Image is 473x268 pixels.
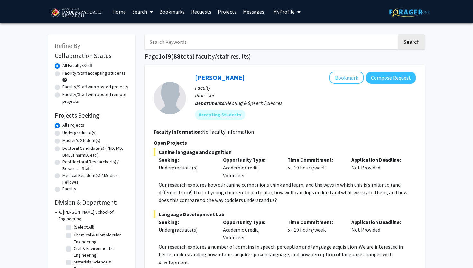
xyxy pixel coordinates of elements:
label: Faculty/Staff accepting students [62,70,125,77]
input: Search Keywords [145,34,397,49]
a: Search [129,0,156,23]
p: Opportunity Type: [223,218,278,226]
label: Faculty/Staff with posted projects [62,83,128,90]
span: 88 [173,52,181,60]
span: Refine By [55,42,80,50]
div: Not Provided [347,156,411,179]
label: Medical Resident(s) / Medical Fellow(s) [62,172,129,186]
span: Canine language and cognition [154,148,416,156]
h2: Projects Seeking: [55,111,129,119]
button: Search [398,34,425,49]
mat-chip: Accepting Students [195,110,245,120]
p: Application Deadline: [351,218,406,226]
h2: Collaboration Status: [55,52,129,60]
b: Departments: [195,100,226,106]
span: My Profile [273,8,295,15]
p: Seeking: [159,156,213,164]
span: 9 [168,52,171,60]
p: Professor [195,91,416,99]
a: Requests [188,0,215,23]
a: Home [109,0,129,23]
div: Academic Credit, Volunteer [218,218,283,241]
p: Time Commitment: [287,156,342,164]
img: ForagerOne Logo [389,7,430,17]
h2: Division & Department: [55,198,129,206]
label: All Faculty/Staff [62,62,92,69]
span: Hearing & Speech Sciences [226,100,282,106]
label: Postdoctoral Researcher(s) / Research Staff [62,158,129,172]
div: 5 - 10 hours/week [283,218,347,241]
label: Doctoral Candidate(s) (PhD, MD, DMD, PharmD, etc.) [62,145,129,158]
button: Compose Request to Rochelle Newman [366,72,416,84]
label: Faculty [62,186,76,192]
div: 5 - 10 hours/week [283,156,347,179]
p: Time Commitment: [287,218,342,226]
span: Language Development Lab [154,210,416,218]
h3: A. [PERSON_NAME] School of Engineering [59,209,129,222]
div: Academic Credit, Volunteer [218,156,283,179]
b: Faculty Information: [154,129,202,135]
span: No Faculty Information [202,129,254,135]
img: University of Maryland Logo [48,5,103,21]
p: Open Projects [154,139,416,147]
a: Messages [240,0,267,23]
div: Not Provided [347,218,411,241]
label: Faculty/Staff with posted remote projects [62,91,129,105]
iframe: Chat [5,239,27,263]
label: Chemical & Biomolecular Engineering [74,232,127,245]
div: Undergraduate(s) [159,226,213,234]
span: 1 [158,52,162,60]
p: Our research explores a number of domains in speech perception and language acquisition. We are i... [159,243,416,266]
label: Master's Student(s) [62,137,100,144]
label: All Projects [62,122,84,129]
label: (Select All) [74,224,94,231]
a: Projects [215,0,240,23]
p: Faculty [195,84,416,91]
h1: Page of ( total faculty/staff results) [145,53,425,60]
p: Opportunity Type: [223,156,278,164]
p: Application Deadline: [351,156,406,164]
label: Undergraduate(s) [62,129,97,136]
a: [PERSON_NAME] [195,73,245,81]
a: Bookmarks [156,0,188,23]
div: Undergraduate(s) [159,164,213,171]
p: Our research explores how our canine companions think and learn, and the ways in which this is si... [159,181,416,204]
label: Civil & Environmental Engineering [74,245,127,259]
button: Add Rochelle Newman to Bookmarks [329,72,364,84]
p: Seeking: [159,218,213,226]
